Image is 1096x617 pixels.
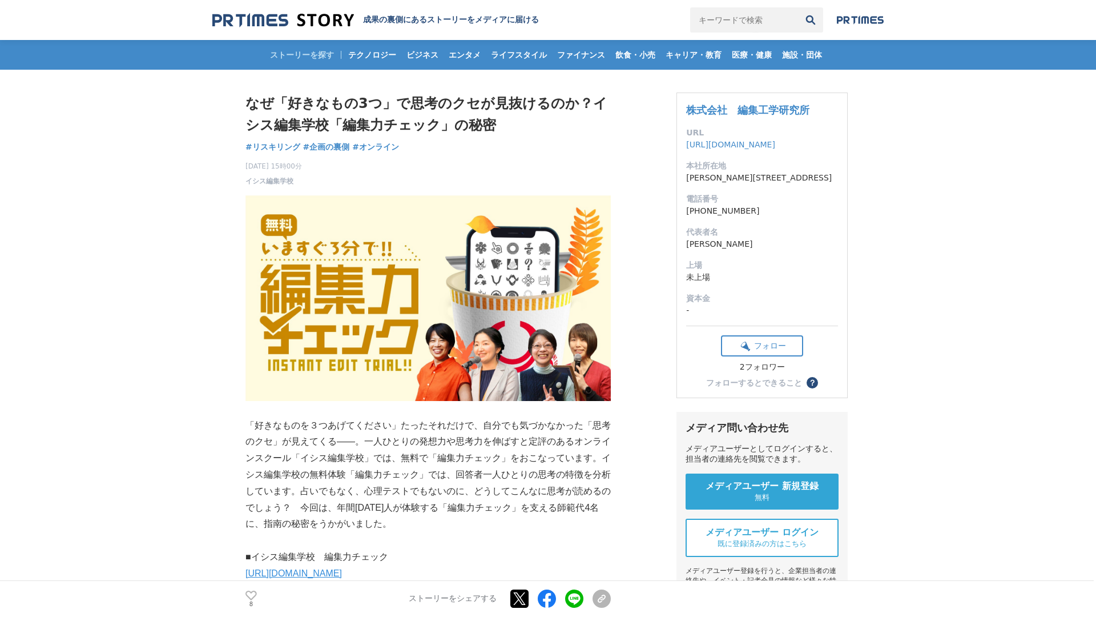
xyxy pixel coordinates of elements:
button: 検索 [798,7,823,33]
a: #企画の裏側 [303,141,350,153]
dt: 本社所在地 [686,160,838,172]
a: イシス編集学校 [245,176,293,186]
a: 飲食・小売 [611,40,660,70]
a: テクノロジー [344,40,401,70]
span: メディアユーザー 新規登録 [706,480,819,492]
dd: - [686,305,838,316]
dd: [PHONE_NUMBER] [686,205,838,217]
a: 施設・団体 [777,40,827,70]
span: #リスキリング [245,142,300,152]
dd: [PERSON_NAME] [686,238,838,250]
span: エンタメ [444,50,485,60]
div: 2フォロワー [721,362,803,372]
span: ライフスタイル [486,50,551,60]
dt: 資本金 [686,293,838,305]
a: ライフスタイル [486,40,551,70]
span: 無料 [755,492,769,503]
a: #オンライン [352,141,399,153]
a: 株式会社 編集工学研究所 [686,104,809,116]
a: キャリア・教育 [661,40,726,70]
a: #リスキリング [245,141,300,153]
dt: 上場 [686,259,838,271]
p: ストーリーをシェアする [409,594,497,604]
span: 既に登録済みの方はこちら [718,539,807,549]
p: 「好きなものを３つあげてください」たったそれだけで、自分でも気づかなかった「思考のクセ」が見えてくる――。一人ひとりの発想力や思考力を伸ばすと定評のあるオンラインスクール「イシス編集学校」では、... [245,418,611,533]
span: ファイナンス [553,50,610,60]
a: 医療・健康 [727,40,776,70]
span: メディアユーザー ログイン [706,527,819,539]
dt: 電話番号 [686,193,838,205]
span: 飲食・小売 [611,50,660,60]
a: メディアユーザー ログイン 既に登録済みの方はこちら [686,519,839,557]
span: ？ [808,379,816,387]
div: フォローするとできること [706,379,802,387]
a: エンタメ [444,40,485,70]
a: [URL][DOMAIN_NAME] [245,568,342,578]
dt: URL [686,127,838,139]
dd: [PERSON_NAME][STREET_ADDRESS] [686,172,838,184]
span: #企画の裏側 [303,142,350,152]
span: キャリア・教育 [661,50,726,60]
div: メディアユーザー登録を行うと、企業担当者の連絡先や、イベント・記者会見の情報など様々な特記情報を閲覧できます。 ※内容はストーリー・プレスリリースにより異なります。 [686,566,839,615]
a: ファイナンス [553,40,610,70]
span: ビジネス [402,50,443,60]
h2: 成果の裏側にあるストーリーをメディアに届ける [363,15,539,25]
span: 施設・団体 [777,50,827,60]
span: #オンライン [352,142,399,152]
dd: 未上場 [686,271,838,283]
span: 医療・健康 [727,50,776,60]
h1: なぜ「好きなもの3つ」で思考のクセが見抜けるのか？イシス編集学校「編集力チェック」の秘密 [245,93,611,137]
img: thumbnail_16603570-a315-11f0-9420-dbc182b1518c.png [245,195,611,401]
img: prtimes [837,15,884,25]
a: 成果の裏側にあるストーリーをメディアに届ける 成果の裏側にあるストーリーをメディアに届ける [212,13,539,28]
a: [URL][DOMAIN_NAME] [686,140,775,149]
div: メディア問い合わせ先 [686,421,839,435]
input: キーワードで検索 [690,7,798,33]
span: テクノロジー [344,50,401,60]
a: メディアユーザー 新規登録 無料 [686,474,839,510]
span: [DATE] 15時00分 [245,161,302,171]
p: 8 [245,602,257,607]
a: ビジネス [402,40,443,70]
div: メディアユーザーとしてログインすると、担当者の連絡先を閲覧できます。 [686,444,839,464]
p: ■イシス編集学校 編集力チェック [245,549,611,566]
button: ？ [807,377,818,388]
dt: 代表者名 [686,226,838,238]
img: 成果の裏側にあるストーリーをメディアに届ける [212,13,354,28]
button: フォロー [721,335,803,356]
